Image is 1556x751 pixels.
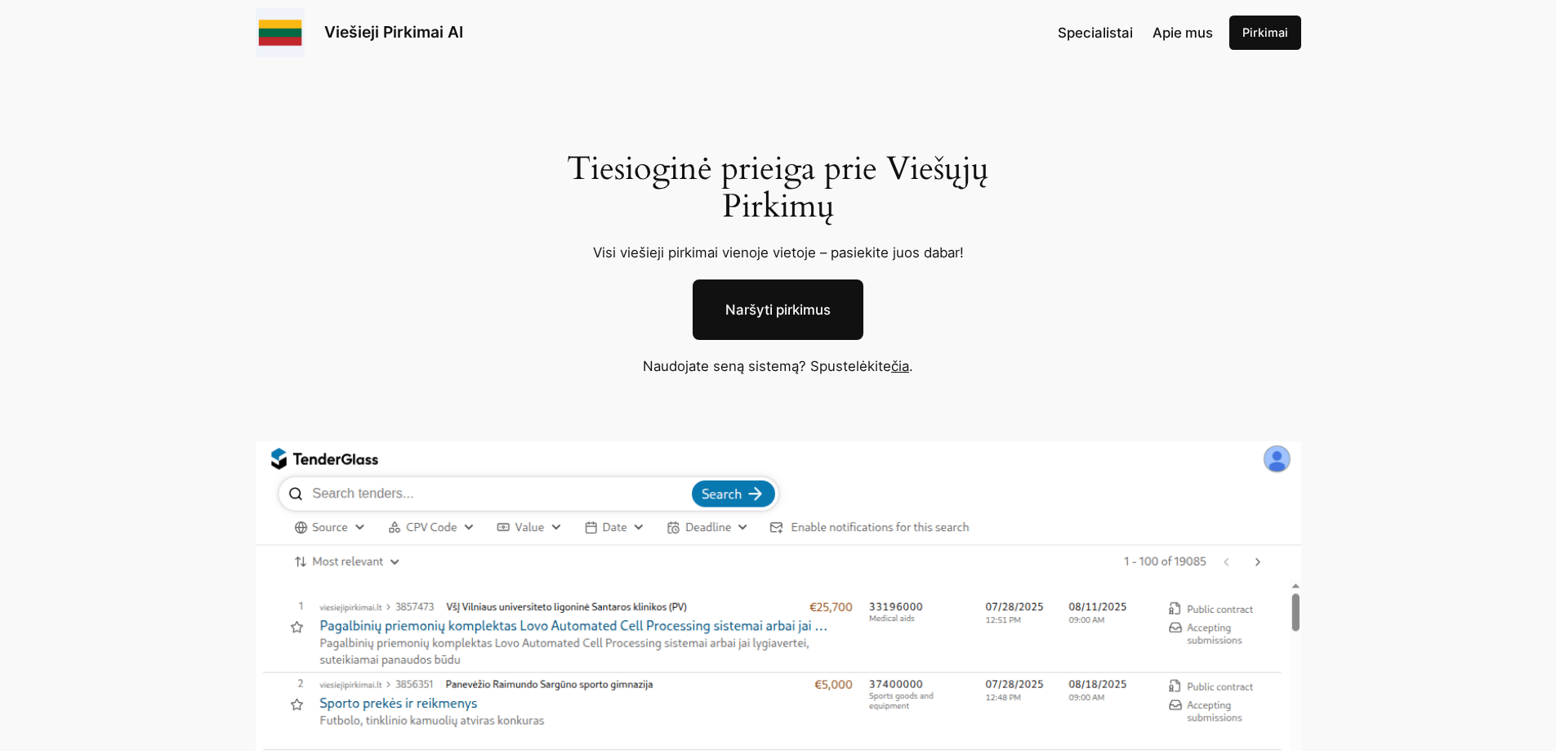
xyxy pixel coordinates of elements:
[525,355,1032,377] p: Naudojate seną sistemą? Spustelėkite .
[693,279,863,340] a: Naršyti pirkimus
[1153,25,1213,41] span: Apie mus
[1153,22,1213,43] a: Apie mus
[1058,22,1213,43] nav: Navigation
[1058,25,1133,41] span: Specialistai
[1058,22,1133,43] a: Specialistai
[547,242,1009,263] p: Visi viešieji pirkimai vienoje vietoje – pasiekite juos dabar!
[547,150,1009,226] h1: Tiesioginė prieiga prie Viešųjų Pirkimų
[324,22,463,42] a: Viešieji Pirkimai AI
[891,358,909,374] a: čia
[1229,16,1301,50] a: Pirkimai
[256,8,305,57] img: Viešieji pirkimai logo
